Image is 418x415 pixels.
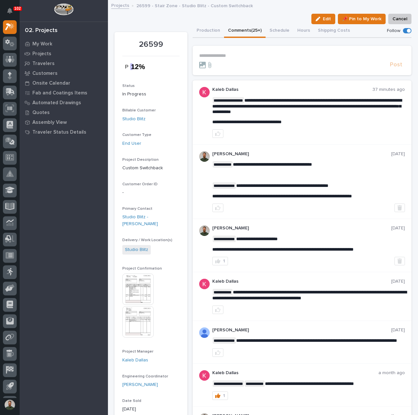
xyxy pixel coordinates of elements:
[323,16,331,22] span: Edit
[32,71,58,76] p: Customers
[391,225,405,231] p: [DATE]
[387,61,405,69] button: Post
[20,88,108,98] a: Fab and Coatings Items
[122,140,141,147] a: End User
[122,158,159,162] span: Project Description
[122,350,153,354] span: Project Manager
[122,108,156,112] span: Billable Customer
[122,357,148,364] a: Kaleb Dallas
[293,24,314,38] button: Hours
[20,68,108,78] a: Customers
[54,3,73,15] img: Workspace Logo
[212,225,391,231] p: [PERSON_NAME]
[32,120,67,125] p: Assembly View
[122,374,168,378] span: Engineering Coordinator
[122,84,135,88] span: Status
[266,24,293,38] button: Schedule
[20,98,108,108] a: Automated Drawings
[122,267,162,271] span: Project Confirmation
[32,110,50,116] p: Quotes
[32,61,55,67] p: Travelers
[223,259,225,263] div: 1
[14,6,21,11] p: 102
[32,129,86,135] p: Traveler Status Details
[212,348,223,357] button: like this post
[394,204,405,212] button: Delete post
[199,279,210,289] img: ACg8ocJFQJZtOpq0mXhEl6L5cbQXDkmdPAf0fdoBPnlMfqfX=s96-c
[212,87,373,92] p: Kaleb Dallas
[125,246,148,253] a: Studio Blitz
[391,327,405,333] p: [DATE]
[3,4,17,18] button: Notifications
[122,189,180,196] p: -
[212,129,223,138] button: like this post
[199,151,210,162] img: AATXAJw4slNr5ea0WduZQVIpKGhdapBAGQ9xVsOeEvl5=s96-c
[20,49,108,58] a: Projects
[224,24,266,38] button: Comments (25+)
[212,370,378,376] p: Kaleb Dallas
[387,28,400,34] p: Follow
[32,90,87,96] p: Fab and Coatings Items
[20,108,108,117] a: Quotes
[212,306,223,314] button: like this post
[199,370,210,381] img: ACg8ocJFQJZtOpq0mXhEl6L5cbQXDkmdPAf0fdoBPnlMfqfX=s96-c
[122,60,151,73] img: s_eWpiThZ4441e4I3fIKfITOezfsif_ixE2CSWVAJ2k
[392,15,407,23] span: Cancel
[122,116,146,123] a: Studio Blitz
[122,182,158,186] span: Customer Order ID
[3,398,17,412] button: users-avatar
[212,391,228,400] button: 1
[20,127,108,137] a: Traveler Status Details
[122,381,158,388] a: [PERSON_NAME]
[388,14,411,24] button: Cancel
[25,27,58,34] div: 02. Projects
[32,41,52,47] p: My Work
[311,14,335,24] button: Edit
[199,225,210,236] img: AATXAJw4slNr5ea0WduZQVIpKGhdapBAGQ9xVsOeEvl5=s96-c
[122,40,180,49] p: 26599
[390,61,402,69] span: Post
[122,133,151,137] span: Customer Type
[212,279,391,284] p: Kaleb Dallas
[20,78,108,88] a: Onsite Calendar
[314,24,354,38] button: Shipping Costs
[32,100,81,106] p: Automated Drawings
[199,327,210,338] img: AOh14GjpcA6ydKGAvwfezp8OhN30Q3_1BHk5lQOeczEvCIoEuGETHm2tT-JUDAHyqffuBe4ae2BInEDZwLlH3tcCd_oYlV_i4...
[373,87,405,92] p: 37 minutes ago
[391,151,405,157] p: [DATE]
[391,279,405,284] p: [DATE]
[122,406,180,413] p: [DATE]
[136,2,253,9] p: 26599 - Stair Zone - Studio Blitz - Custom Switchback
[193,24,224,38] button: Production
[199,87,210,97] img: ACg8ocJFQJZtOpq0mXhEl6L5cbQXDkmdPAf0fdoBPnlMfqfX=s96-c
[394,257,405,265] button: Delete post
[122,399,141,403] span: Date Sold
[8,8,17,18] div: Notifications102
[342,15,381,23] span: 📌 Pin to My Work
[338,14,386,24] button: 📌 Pin to My Work
[122,91,180,98] p: In Progress
[32,80,70,86] p: Onsite Calendar
[20,39,108,49] a: My Work
[212,327,391,333] p: [PERSON_NAME]
[122,165,180,172] p: Custom Switchback
[378,370,405,376] p: a month ago
[223,393,225,398] div: 1
[20,58,108,68] a: Travelers
[212,257,228,265] button: 1
[122,238,172,242] span: Delivery / Work Location(s)
[32,51,51,57] p: Projects
[122,207,152,211] span: Primary Contact
[111,1,129,9] a: Projects
[122,214,180,227] a: Studio Blitz - [PERSON_NAME]
[212,151,391,157] p: [PERSON_NAME]
[212,204,223,212] button: like this post
[20,117,108,127] a: Assembly View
